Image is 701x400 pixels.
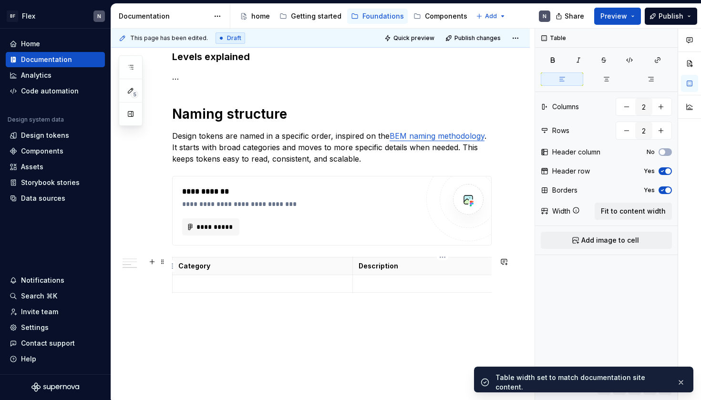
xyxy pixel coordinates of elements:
a: Components [410,9,471,24]
div: Table width set to match documentation site content. [495,373,669,392]
a: BEM naming methodology [390,131,485,141]
span: Add [485,12,497,20]
div: Assets [21,162,43,172]
a: Settings [6,320,105,335]
div: Storybook stories [21,178,80,187]
div: Analytics [21,71,52,80]
a: Assets [6,159,105,174]
span: Publish [659,11,683,21]
span: Draft [227,34,241,42]
button: Share [551,8,590,25]
label: Yes [644,167,655,175]
div: Code automation [21,86,79,96]
button: Publish changes [443,31,505,45]
a: Code automation [6,83,105,99]
div: Width [552,206,570,216]
div: Header row [552,166,590,176]
button: Publish [645,8,697,25]
div: Components [21,146,63,156]
div: Documentation [119,11,209,21]
div: Foundations [362,11,404,21]
p: Design tokens are named in a specific order, inspired on the . It starts with broad categories an... [172,130,492,164]
button: Help [6,351,105,367]
label: No [647,148,655,156]
span: Fit to content width [601,206,666,216]
div: Home [21,39,40,49]
a: Design tokens [6,128,105,143]
div: Invite team [21,307,58,317]
button: Add image to cell [541,232,672,249]
div: Documentation [21,55,72,64]
button: Notifications [6,273,105,288]
div: Help [21,354,36,364]
div: Borders [552,185,577,195]
span: Preview [600,11,627,21]
div: BF [7,10,18,22]
div: N [97,12,101,20]
a: Invite team [6,304,105,319]
button: Preview [594,8,641,25]
a: Documentation [6,52,105,67]
button: Search ⌘K [6,288,105,304]
div: Contact support [21,338,75,348]
div: Flex [22,11,35,21]
button: BFFlexN [2,6,109,26]
label: Yes [644,186,655,194]
button: Fit to content width [595,203,672,220]
a: Foundations [347,9,408,24]
div: Design system data [8,116,64,123]
span: 5 [131,91,138,98]
button: Quick preview [381,31,439,45]
a: Analytics [6,68,105,83]
span: Add image to cell [581,236,639,245]
p: Category [178,261,347,271]
h1: Naming structure [172,105,492,123]
div: home [251,11,270,21]
a: home [236,9,274,24]
div: Header column [552,147,600,157]
button: Add [473,10,509,23]
span: Quick preview [393,34,434,42]
button: Contact support [6,336,105,351]
span: Share [565,11,584,21]
div: Notifications [21,276,64,285]
div: Design tokens [21,131,69,140]
a: Home [6,36,105,51]
span: This page has been edited. [130,34,208,42]
div: Getting started [291,11,341,21]
p: … [172,71,492,82]
div: Settings [21,323,49,332]
div: Data sources [21,194,65,203]
div: Components [425,11,467,21]
div: N [543,12,546,20]
h3: Levels explained [172,50,492,63]
a: Getting started [276,9,345,24]
a: Components [6,144,105,159]
svg: Supernova Logo [31,382,79,392]
div: Page tree [236,7,471,26]
div: Search ⌘K [21,291,57,301]
div: Columns [552,102,579,112]
a: Data sources [6,191,105,206]
span: Publish changes [454,34,501,42]
div: Rows [552,126,569,135]
a: Storybook stories [6,175,105,190]
p: Description [359,261,527,271]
